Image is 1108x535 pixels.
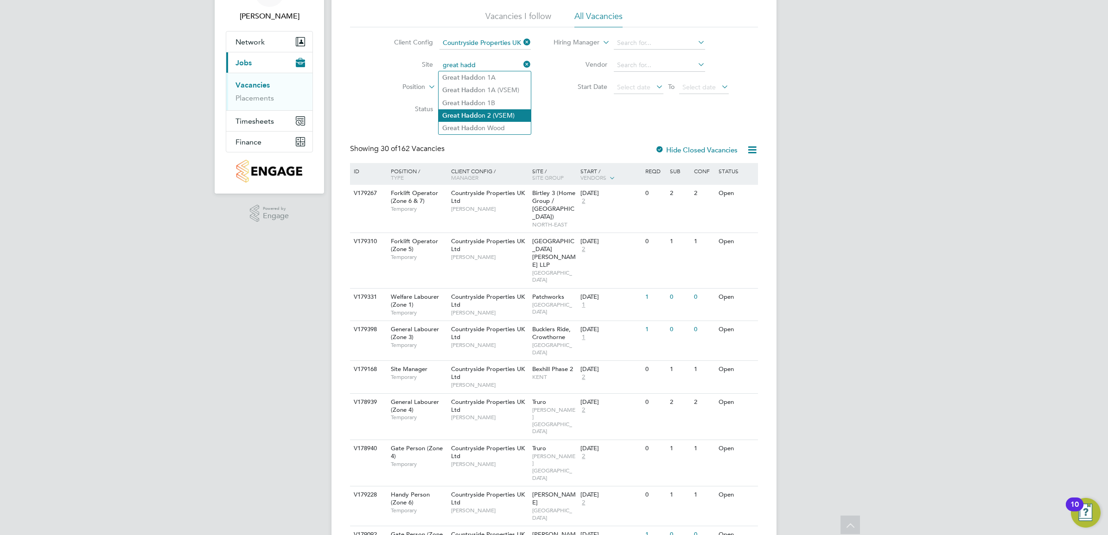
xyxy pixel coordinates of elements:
[692,185,716,202] div: 2
[451,237,525,253] span: Countryside Properties UK Ltd
[580,398,641,406] div: [DATE]
[580,491,641,499] div: [DATE]
[451,460,528,468] span: [PERSON_NAME]
[692,394,716,411] div: 2
[692,233,716,250] div: 1
[236,94,274,102] a: Placements
[439,37,531,50] input: Search for...
[716,289,757,306] div: Open
[461,74,478,82] b: Hadd
[532,237,576,269] span: [GEOGRAPHIC_DATA][PERSON_NAME] LLP
[391,237,438,253] span: Forklift Operator (Zone 5)
[554,82,607,91] label: Start Date
[226,31,312,52] button: Network
[574,11,623,27] li: All Vacancies
[614,37,705,50] input: Search for...
[643,289,667,306] div: 1
[451,491,525,506] span: Countryside Properties UK Ltd
[668,185,692,202] div: 2
[532,301,576,315] span: [GEOGRAPHIC_DATA]
[546,38,599,47] label: Hiring Manager
[380,38,433,46] label: Client Config
[692,289,716,306] div: 0
[442,86,459,94] b: Great
[692,163,716,179] div: Conf
[449,163,530,185] div: Client Config /
[391,293,439,308] span: Welfare Labourer (Zone 1)
[532,325,571,341] span: Bucklers Ride, Crowthorne
[226,11,313,22] span: Joe Nelson
[655,145,738,154] label: Hide Closed Vacancies
[716,233,757,250] div: Open
[692,440,716,457] div: 1
[668,289,692,306] div: 0
[461,124,478,132] b: Hadd
[350,144,446,154] div: Showing
[485,11,551,27] li: Vacancies I follow
[580,334,586,341] span: 1
[668,163,692,179] div: Sub
[578,163,643,186] div: Start /
[532,269,576,283] span: [GEOGRAPHIC_DATA]
[580,365,641,373] div: [DATE]
[391,309,446,316] span: Temporary
[391,365,427,373] span: Site Manager
[351,321,384,338] div: V179398
[451,293,525,308] span: Countryside Properties UK Ltd
[692,361,716,378] div: 1
[643,185,667,202] div: 0
[250,205,289,222] a: Powered byEngage
[665,81,677,93] span: To
[643,440,667,457] div: 0
[580,406,586,414] span: 2
[372,82,425,92] label: Position
[226,132,312,152] button: Finance
[532,398,546,406] span: Truro
[391,460,446,468] span: Temporary
[451,398,525,414] span: Countryside Properties UK Ltd
[226,111,312,131] button: Timesheets
[532,444,546,452] span: Truro
[391,341,446,349] span: Temporary
[643,394,667,411] div: 0
[391,444,443,460] span: Gate Person (Zone 4)
[351,185,384,202] div: V179267
[351,440,384,457] div: V178940
[381,144,445,153] span: 162 Vacancies
[384,163,449,185] div: Position /
[580,373,586,381] span: 2
[391,398,439,414] span: General Labourer (Zone 4)
[532,365,573,373] span: Bexhill Phase 2
[692,321,716,338] div: 0
[716,185,757,202] div: Open
[532,491,576,506] span: [PERSON_NAME]
[391,507,446,514] span: Temporary
[451,341,528,349] span: [PERSON_NAME]
[530,163,579,185] div: Site /
[439,122,531,134] li: on Wood
[643,361,667,378] div: 0
[580,174,606,181] span: Vendors
[580,245,586,253] span: 2
[442,99,459,107] b: Great
[532,293,564,301] span: Patchworks
[439,71,531,84] li: on 1A
[263,205,289,213] span: Powered by
[451,507,528,514] span: [PERSON_NAME]
[451,189,525,205] span: Countryside Properties UK Ltd
[451,325,525,341] span: Countryside Properties UK Ltd
[580,453,586,460] span: 2
[391,205,446,213] span: Temporary
[1070,504,1079,516] div: 10
[716,440,757,457] div: Open
[532,373,576,381] span: KENT
[682,83,716,91] span: Select date
[380,60,433,69] label: Site
[351,233,384,250] div: V179310
[580,189,641,197] div: [DATE]
[461,86,478,94] b: Hadd
[451,444,525,460] span: Countryside Properties UK Ltd
[226,73,312,110] div: Jobs
[692,486,716,504] div: 1
[532,189,575,220] span: Birtley 3 (Home Group / [GEOGRAPHIC_DATA])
